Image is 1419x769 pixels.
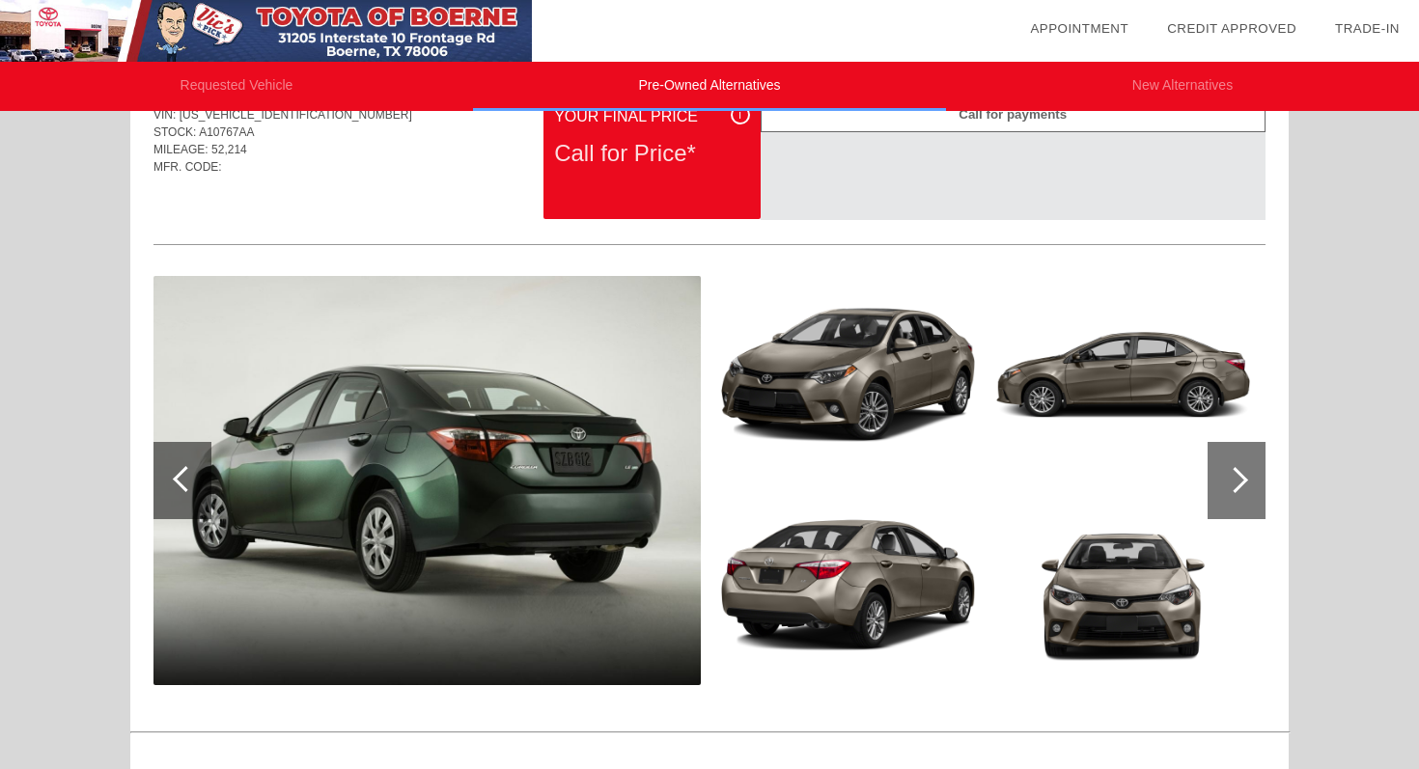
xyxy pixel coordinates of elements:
a: Appointment [1030,21,1128,36]
img: 1.jpg [153,276,701,685]
span: MILEAGE: [153,143,209,156]
li: New Alternatives [946,62,1419,111]
a: Trade-In [1335,21,1400,36]
a: Credit Approved [1167,21,1296,36]
li: Pre-Owned Alternatives [473,62,946,111]
span: MFR. CODE: [153,160,222,174]
div: Call for Price* [554,128,749,179]
span: STOCK: [153,125,196,139]
img: 2015toc040024_1280_03.png [990,276,1256,475]
span: A10767AA [199,125,254,139]
span: 52,214 [211,143,247,156]
div: Quoted on [DATE] 1:17:26 PM [153,187,1266,218]
img: 2015toc040025_1280_05.png [990,486,1256,685]
img: 2015toc040022_1280_01.png [715,276,981,475]
img: 2015toc040023_1280_02.png [715,486,981,685]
